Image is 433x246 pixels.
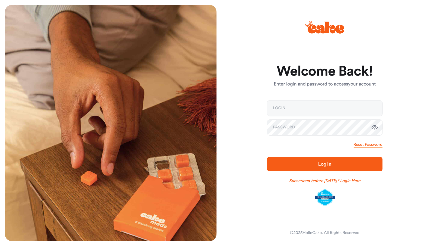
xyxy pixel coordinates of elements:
p: Enter login and password to access your account [267,81,382,88]
span: Log In [318,162,331,166]
img: legit-script-certified.png [315,189,335,206]
h1: Welcome Back! [267,64,382,79]
div: © 2025 HelloCake. All Rights Reserved [290,230,359,236]
button: Log In [267,157,382,171]
a: Subscribed before [DATE]? Login Here [289,178,361,184]
a: Reset Password [354,142,382,148]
